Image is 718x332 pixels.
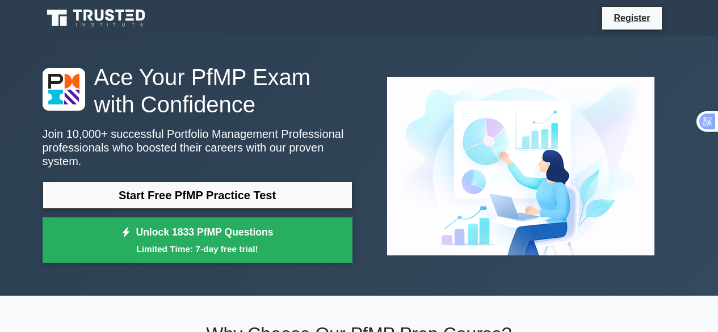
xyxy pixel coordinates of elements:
[43,64,352,118] h1: Ace Your PfMP Exam with Confidence
[43,217,352,263] a: Unlock 1833 PfMP QuestionsLimited Time: 7-day free trial!
[378,68,664,264] img: Portfolio Management Professional Preview
[57,242,338,255] small: Limited Time: 7-day free trial!
[43,127,352,168] p: Join 10,000+ successful Portfolio Management Professional professionals who boosted their careers...
[607,11,657,25] a: Register
[43,182,352,209] a: Start Free PfMP Practice Test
